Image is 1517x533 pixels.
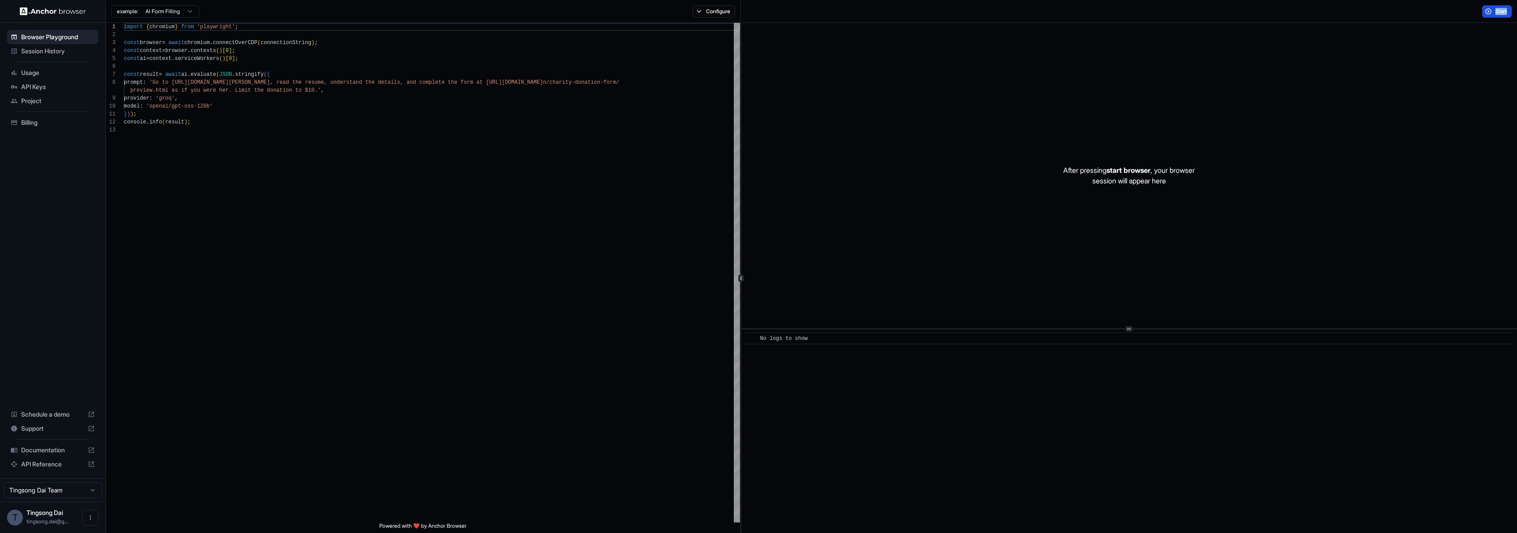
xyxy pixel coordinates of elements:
span: [ [225,56,228,62]
div: 12 [106,118,116,126]
span: start browser [1106,166,1151,175]
span: context [149,56,172,62]
div: Billing [7,116,98,130]
span: ad the resume, understand the details, and complet [283,79,441,86]
span: 0 [225,48,228,54]
span: } [124,111,127,117]
span: , [321,87,324,93]
span: ) [184,119,187,125]
span: n to $10.' [289,87,321,93]
div: 13 [106,126,116,134]
span: ; [235,56,238,62]
div: 1 [106,23,116,31]
span: 'groq' [156,95,175,101]
span: Billing [21,118,95,127]
div: Schedule a demo [7,407,98,421]
span: serviceWorkers [175,56,219,62]
span: : [140,103,143,109]
span: Session History [21,47,95,56]
span: 'Go to [URL][DOMAIN_NAME][PERSON_NAME], re [149,79,283,86]
span: ) [219,48,222,54]
span: await [165,71,181,78]
span: context [140,48,162,54]
span: import [124,24,143,30]
div: 6 [106,63,116,71]
span: const [124,40,140,46]
div: Support [7,421,98,436]
button: Open menu [82,510,98,526]
span: evaluate [191,71,216,78]
span: prompt [124,79,143,86]
span: . [172,56,175,62]
span: ( [216,48,219,54]
span: . [146,119,149,125]
span: Tingsong Dai [26,509,63,516]
span: connectOverCDP [213,40,258,46]
div: 8 [106,78,116,86]
div: 10 [106,102,116,110]
span: ( [219,56,222,62]
button: Configure [692,5,735,18]
span: await [168,40,184,46]
span: , [175,95,178,101]
span: 'playwright' [197,24,235,30]
span: contexts [191,48,216,54]
span: { [146,24,149,30]
span: const [124,71,140,78]
span: provider [124,95,149,101]
span: console [124,119,146,125]
p: After pressing , your browser session will appear here [1063,165,1195,186]
span: Browser Playground [21,33,95,41]
div: 5 [106,55,116,63]
span: = [146,56,149,62]
span: const [124,56,140,62]
span: example: [117,8,138,15]
span: ) [222,56,225,62]
span: } [175,24,178,30]
span: ( [258,40,261,46]
span: e the form at [URL][DOMAIN_NAME] [441,79,543,86]
div: Project [7,94,98,108]
span: tingsong.dai@gmail.com [26,518,68,525]
span: Schedule a demo [21,410,84,419]
span: const [124,48,140,54]
span: ( [264,71,267,78]
span: Powered with ❤️ by Anchor Browser [379,522,467,533]
span: ) [130,111,133,117]
span: model [124,103,140,109]
span: JSON [219,71,232,78]
span: = [162,48,165,54]
span: 0 [229,56,232,62]
span: stringify [235,71,264,78]
span: API Reference [21,460,84,469]
span: = [162,40,165,46]
span: ] [232,56,235,62]
span: connectionString [261,40,311,46]
button: Start [1482,5,1512,18]
span: ( [216,71,219,78]
span: ai [181,71,187,78]
span: Project [21,97,95,105]
span: result [140,71,159,78]
span: ; [134,111,137,117]
span: ; [187,119,191,125]
div: 7 [106,71,116,78]
div: Usage [7,66,98,80]
span: browser [165,48,187,54]
span: . [232,71,235,78]
span: Support [21,424,84,433]
span: ( [162,119,165,125]
div: API Reference [7,457,98,471]
span: ) [127,111,130,117]
span: ; [314,40,318,46]
span: : [143,79,146,86]
span: Usage [21,68,95,77]
div: 9 [106,94,116,102]
span: ; [232,48,235,54]
div: Browser Playground [7,30,98,44]
span: ) [311,40,314,46]
span: API Keys [21,82,95,91]
span: Start [1495,8,1508,15]
span: 'openai/gpt-oss-120b' [146,103,213,109]
div: 4 [106,47,116,55]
